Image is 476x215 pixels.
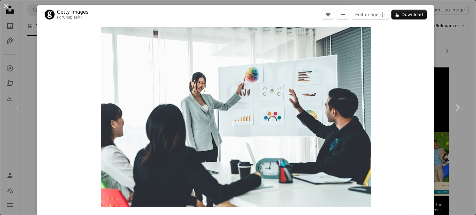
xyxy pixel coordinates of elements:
a: Unsplash+ [63,15,83,19]
button: Add to Collection [337,10,349,19]
a: Getty Images [57,9,88,15]
button: Download [391,10,427,19]
a: Next [439,78,476,137]
img: Go to Getty Images's profile [45,10,55,19]
button: Like [322,10,334,19]
img: Business people proficiently discuss work project while sitting in circle . Corporate business te... [101,27,371,207]
button: Zoom in on this image [101,27,371,207]
div: For [57,15,88,20]
button: Edit image [352,10,389,19]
